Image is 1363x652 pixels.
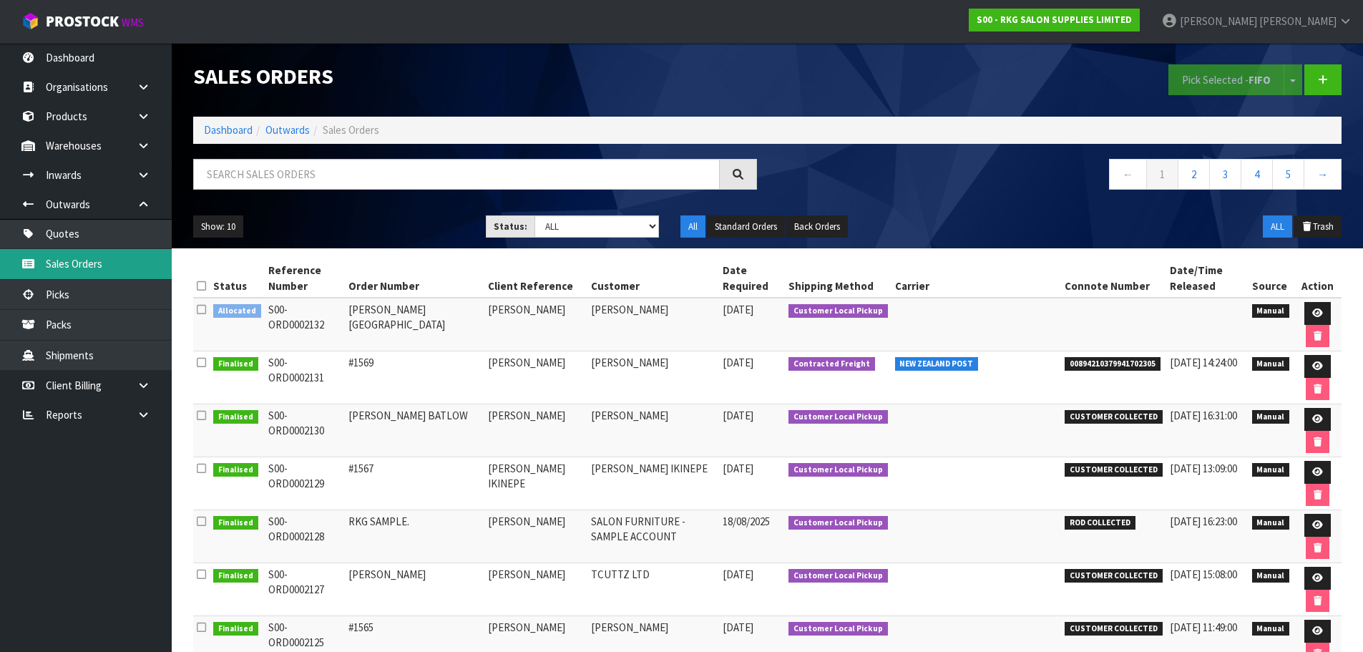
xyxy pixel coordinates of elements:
button: ALL [1263,215,1292,238]
th: Source [1249,259,1294,298]
th: Date Required [719,259,785,298]
th: Customer [587,259,719,298]
small: WMS [122,16,144,29]
span: Sales Orders [323,123,379,137]
a: ← [1109,159,1147,190]
span: [DATE] 16:23:00 [1170,515,1237,528]
span: Customer Local Pickup [788,569,888,583]
span: [DATE] 14:24:00 [1170,356,1237,369]
nav: Page navigation [778,159,1342,194]
td: S00-ORD0002128 [265,510,346,563]
span: [DATE] [723,462,753,475]
span: CUSTOMER COLLECTED [1065,410,1163,424]
a: S00 - RKG SALON SUPPLIES LIMITED [969,9,1140,31]
span: [DATE] [723,303,753,316]
span: CUSTOMER COLLECTED [1065,622,1163,636]
span: [DATE] [723,356,753,369]
span: [DATE] [723,621,753,634]
a: → [1304,159,1342,190]
button: Trash [1294,215,1342,238]
input: Search sales orders [193,159,720,190]
td: [PERSON_NAME] [484,298,587,351]
td: [PERSON_NAME] IKINEPE [484,457,587,510]
span: Finalised [213,516,258,530]
span: Manual [1252,357,1290,371]
span: [PERSON_NAME] [1180,14,1257,28]
span: 18/08/2025 [723,515,770,528]
span: Contracted Freight [788,357,875,371]
th: Carrier [891,259,1062,298]
span: Manual [1252,516,1290,530]
th: Date/Time Released [1166,259,1249,298]
span: Allocated [213,304,261,318]
span: Finalised [213,569,258,583]
span: Customer Local Pickup [788,410,888,424]
span: Finalised [213,410,258,424]
span: [DATE] 15:08:00 [1170,568,1237,581]
th: Order Number [345,259,484,298]
th: Action [1293,259,1342,298]
a: 1 [1146,159,1178,190]
img: cube-alt.png [21,12,39,30]
h1: Sales Orders [193,64,757,88]
a: Outwards [265,123,310,137]
button: Pick Selected -FIFO [1168,64,1284,95]
button: Show: 10 [193,215,243,238]
span: ROD COLLECTED [1065,516,1135,530]
td: [PERSON_NAME] [587,404,719,457]
span: Customer Local Pickup [788,622,888,636]
span: Manual [1252,410,1290,424]
td: S00-ORD0002129 [265,457,346,510]
strong: S00 - RKG SALON SUPPLIES LIMITED [977,14,1132,26]
th: Reference Number [265,259,346,298]
td: SALON FURNITURE -SAMPLE ACCOUNT [587,510,719,563]
td: [PERSON_NAME][GEOGRAPHIC_DATA] [345,298,484,351]
td: [PERSON_NAME] [484,404,587,457]
span: CUSTOMER COLLECTED [1065,569,1163,583]
span: CUSTOMER COLLECTED [1065,463,1163,477]
td: [PERSON_NAME] [484,510,587,563]
th: Client Reference [484,259,587,298]
span: Customer Local Pickup [788,304,888,318]
td: TCUTTZ LTD [587,563,719,616]
button: Standard Orders [707,215,785,238]
a: 2 [1178,159,1210,190]
td: S00-ORD0002127 [265,563,346,616]
strong: Status: [494,220,527,233]
span: ProStock [46,12,119,31]
td: [PERSON_NAME] [484,351,587,404]
strong: FIFO [1249,73,1271,87]
td: [PERSON_NAME] [345,563,484,616]
span: Customer Local Pickup [788,463,888,477]
span: Customer Local Pickup [788,516,888,530]
td: [PERSON_NAME] [484,563,587,616]
td: #1569 [345,351,484,404]
td: RKG SAMPLE. [345,510,484,563]
span: NEW ZEALAND POST [895,357,979,371]
td: [PERSON_NAME] [587,351,719,404]
span: [PERSON_NAME] [1259,14,1337,28]
a: 3 [1209,159,1241,190]
td: [PERSON_NAME] BATLOW [345,404,484,457]
button: Back Orders [786,215,848,238]
th: Connote Number [1061,259,1166,298]
span: Manual [1252,622,1290,636]
th: Status [210,259,265,298]
span: Finalised [213,463,258,477]
td: S00-ORD0002130 [265,404,346,457]
td: S00-ORD0002132 [265,298,346,351]
span: [DATE] 11:49:00 [1170,621,1237,634]
td: #1567 [345,457,484,510]
td: S00-ORD0002131 [265,351,346,404]
span: [DATE] [723,409,753,422]
span: [DATE] 16:31:00 [1170,409,1237,422]
span: Manual [1252,304,1290,318]
td: [PERSON_NAME] IKINEPE [587,457,719,510]
span: Finalised [213,357,258,371]
span: [DATE] 13:09:00 [1170,462,1237,475]
span: 00894210379941702305 [1065,357,1161,371]
th: Shipping Method [785,259,891,298]
span: Finalised [213,622,258,636]
a: 4 [1241,159,1273,190]
td: [PERSON_NAME] [587,298,719,351]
